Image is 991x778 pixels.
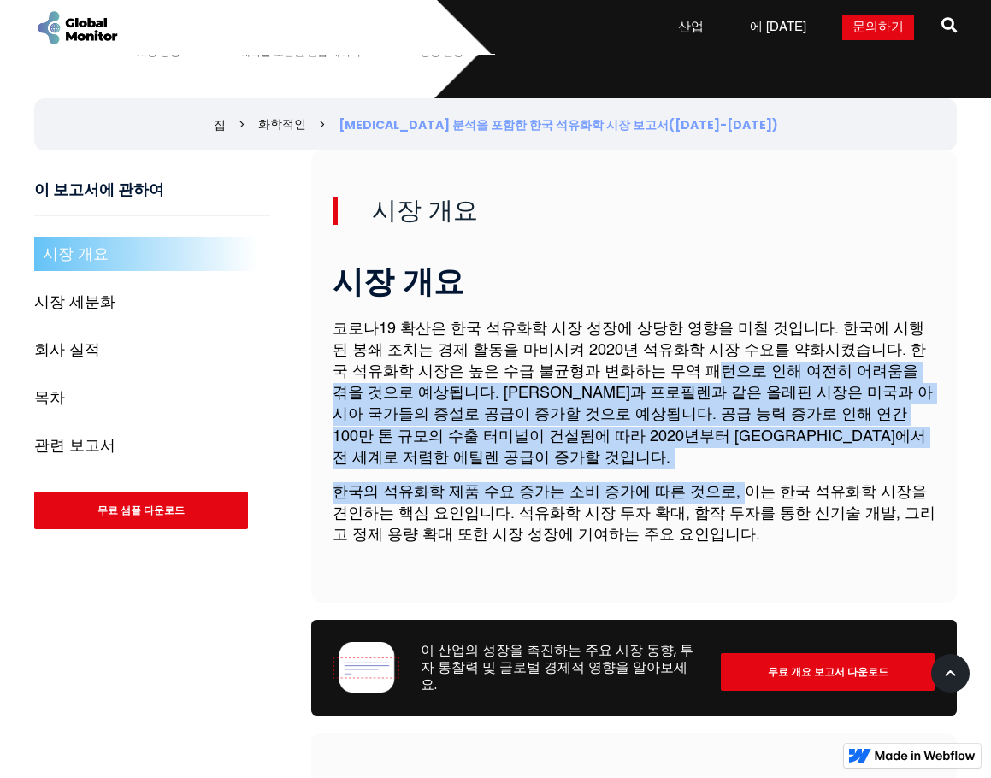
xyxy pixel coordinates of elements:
a: 집 [34,9,120,47]
font: > [319,116,326,133]
img: Webflow로 제작 [875,751,976,761]
a: 문의하기 [842,15,914,40]
font: > [239,116,245,133]
font: 시장 개요 [372,193,478,227]
font: 코로나19 확산은 한국 석유화학 시장 성장에 상당한 영향을 미칠 것입니다. 한국에 시행된 봉쇄 조치는 경제 활동을 마비시켜 2020년 석유화학 시장 수요를 약화시켰습니다. 한... [333,321,933,466]
font: 시장 개요 [333,268,464,299]
a: 시장 개요 [34,237,270,271]
font: 무료 샘플 다운로드 [97,503,185,517]
font:  [941,17,957,32]
font: 문의하기 [852,21,904,33]
font: 관련 보고서 [34,434,115,456]
a: 관련 보고서 [34,428,270,463]
font: 무료 개요 보고서 다운로드 [768,664,888,679]
a: 목차 [34,380,270,415]
font: 에 [DATE] [750,21,806,33]
font: 한국의 석유화학 제품 수요 증가는 소비 증가에 따른 것으로, 이는 한국 석유화학 시장을 견인하는 핵심 요인입니다. 석유화학 시장 투자 확대, 합작 투자를 통한 신기술 개발, ... [333,485,935,543]
a: 에 [DATE] [740,19,817,36]
a: 화학적인 [258,115,306,133]
font: 회사 실적 [34,339,100,360]
a: 시장 세분화 [34,285,270,319]
font: [MEDICAL_DATA] 분석을 포함한 한국 석유화학 시장 보고서([DATE]-[DATE]) [339,116,778,133]
font: 목차 [34,386,65,408]
font: 이 산업의 성장을 촉진하는 주요 시장 동향, 투자 통찰력 및 글로벌 경제적 영향을 알아보세요. [421,640,693,694]
a:  [941,10,957,44]
font: 이 보고서에 관하여 [34,179,164,200]
a: 집 [214,116,226,133]
font: 산업 [678,21,704,33]
font: 시장 세분화 [34,291,115,312]
a: 산업 [668,19,714,36]
a: 회사 실적 [34,333,270,367]
font: 시장 개요 [43,243,109,264]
